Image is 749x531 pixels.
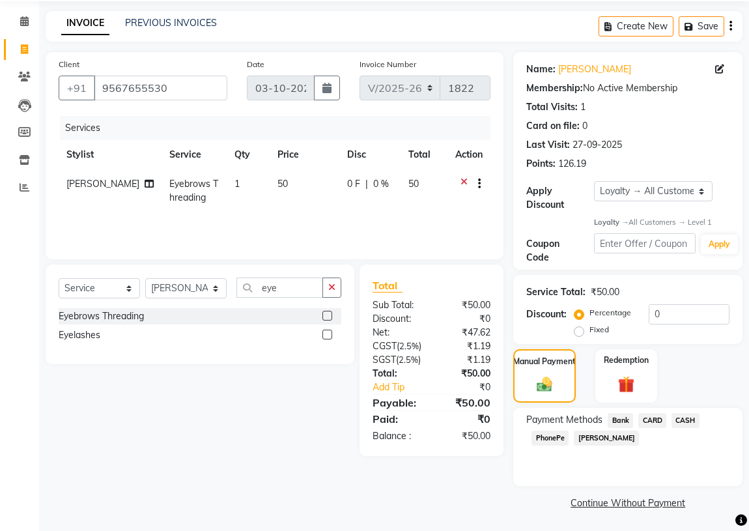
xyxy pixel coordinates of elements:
th: Price [270,140,339,169]
div: ( ) [363,339,432,353]
div: Payable: [363,395,432,410]
div: Membership: [526,81,583,95]
a: [PERSON_NAME] [558,63,631,76]
span: CGST [373,340,397,352]
div: 1 [580,100,586,114]
div: Coupon Code [526,237,594,265]
div: No Active Membership [526,81,729,95]
span: [PERSON_NAME] [574,431,639,446]
div: Apply Discount [526,184,594,212]
label: Fixed [589,324,609,336]
div: ₹0 [432,411,501,427]
div: ₹50.00 [432,298,501,312]
span: 2.5% [399,354,418,365]
a: PREVIOUS INVOICES [125,17,217,29]
span: Total [373,279,403,293]
th: Total [401,140,448,169]
span: Eyebrows Threading [169,178,218,203]
span: CARD [638,413,666,428]
a: Add Tip [363,380,443,394]
div: 126.19 [558,157,586,171]
strong: Loyalty → [594,218,629,227]
span: [PERSON_NAME] [66,178,139,190]
div: ₹1.19 [432,339,501,353]
div: Total: [363,367,432,380]
button: Apply [701,235,738,254]
th: Stylist [59,140,162,169]
th: Action [447,140,490,169]
label: Redemption [604,354,649,366]
a: Continue Without Payment [516,496,740,510]
a: INVOICE [61,12,109,35]
div: ₹50.00 [432,367,501,380]
div: Balance : [363,429,432,443]
div: All Customers → Level 1 [594,217,729,228]
span: 0 F [347,177,360,191]
div: Net: [363,326,432,339]
button: Create New [599,16,673,36]
div: Card on file: [526,119,580,133]
div: ₹50.00 [432,395,501,410]
input: Enter Offer / Coupon Code [594,233,696,253]
span: 50 [277,178,288,190]
span: Bank [608,413,633,428]
div: Name: [526,63,556,76]
label: Percentage [589,307,631,319]
div: Discount: [363,312,432,326]
th: Qty [227,140,270,169]
img: _gift.svg [613,374,640,395]
div: ₹50.00 [432,429,501,443]
th: Disc [339,140,401,169]
span: PhonePe [531,431,569,446]
div: ₹50.00 [591,285,619,299]
label: Manual Payment [513,356,576,367]
div: Service Total: [526,285,586,299]
label: Invoice Number [360,59,416,70]
input: Search by Name/Mobile/Email/Code [94,76,227,100]
span: 1 [234,178,240,190]
span: 0 % [373,177,389,191]
div: ₹47.62 [432,326,501,339]
button: +91 [59,76,95,100]
div: Discount: [526,308,567,321]
div: Last Visit: [526,138,570,152]
div: Points: [526,157,556,171]
span: 2.5% [399,341,419,351]
label: Date [247,59,264,70]
div: Sub Total: [363,298,432,312]
div: Total Visits: [526,100,578,114]
span: SGST [373,354,396,366]
div: ( ) [363,353,432,367]
span: | [365,177,368,191]
div: 0 [582,119,587,133]
th: Service [162,140,227,169]
div: 27-09-2025 [572,138,622,152]
div: Services [60,116,500,140]
input: Search or Scan [236,278,323,298]
div: ₹0 [443,380,500,394]
button: Save [679,16,724,36]
img: _cash.svg [532,375,558,393]
span: 50 [408,178,419,190]
span: Payment Methods [526,413,602,427]
div: ₹0 [432,312,501,326]
div: Eyelashes [59,328,100,342]
div: ₹1.19 [432,353,501,367]
div: Eyebrows Threading [59,309,144,323]
div: Paid: [363,411,432,427]
label: Client [59,59,79,70]
span: CASH [671,413,700,428]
